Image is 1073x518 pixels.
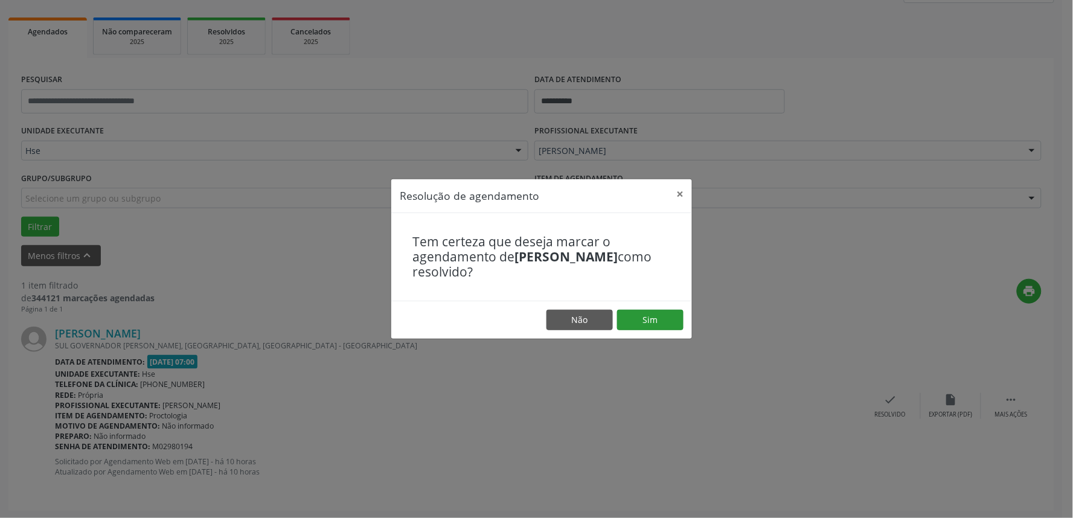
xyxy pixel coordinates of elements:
h4: Tem certeza que deseja marcar o agendamento de como resolvido? [412,234,671,280]
button: Sim [617,310,684,330]
b: [PERSON_NAME] [514,248,618,265]
h5: Resolução de agendamento [400,188,539,203]
button: Close [668,179,692,209]
button: Não [546,310,613,330]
